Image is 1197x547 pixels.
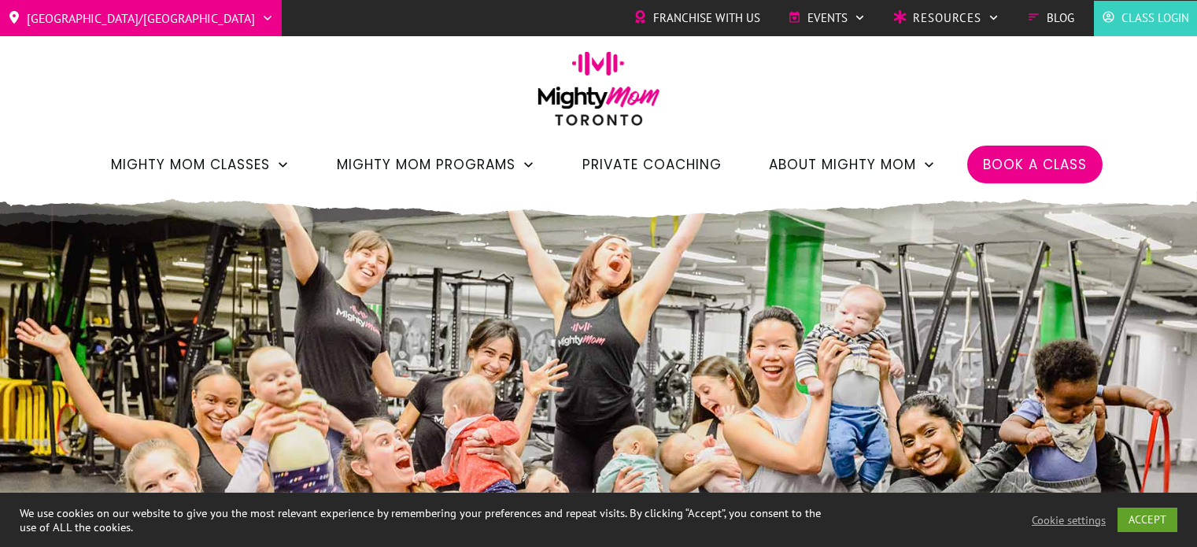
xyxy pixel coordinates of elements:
[111,151,290,178] a: Mighty Mom Classes
[27,6,255,31] span: [GEOGRAPHIC_DATA]/[GEOGRAPHIC_DATA]
[530,51,668,137] img: mightymom-logo-toronto
[1032,513,1106,527] a: Cookie settings
[769,151,916,178] span: About Mighty Mom
[634,6,760,30] a: Franchise with Us
[111,151,270,178] span: Mighty Mom Classes
[20,506,830,534] div: We use cookies on our website to give you the most relevant experience by remembering your prefer...
[1102,6,1189,30] a: Class Login
[337,151,515,178] span: Mighty Mom Programs
[807,6,848,30] span: Events
[8,6,274,31] a: [GEOGRAPHIC_DATA]/[GEOGRAPHIC_DATA]
[913,6,981,30] span: Resources
[769,151,936,178] a: About Mighty Mom
[788,6,866,30] a: Events
[1118,508,1177,532] a: ACCEPT
[1121,6,1189,30] span: Class Login
[582,151,722,178] a: Private Coaching
[653,6,760,30] span: Franchise with Us
[337,151,535,178] a: Mighty Mom Programs
[1027,6,1074,30] a: Blog
[893,6,999,30] a: Resources
[983,151,1087,178] a: Book a Class
[1047,6,1074,30] span: Blog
